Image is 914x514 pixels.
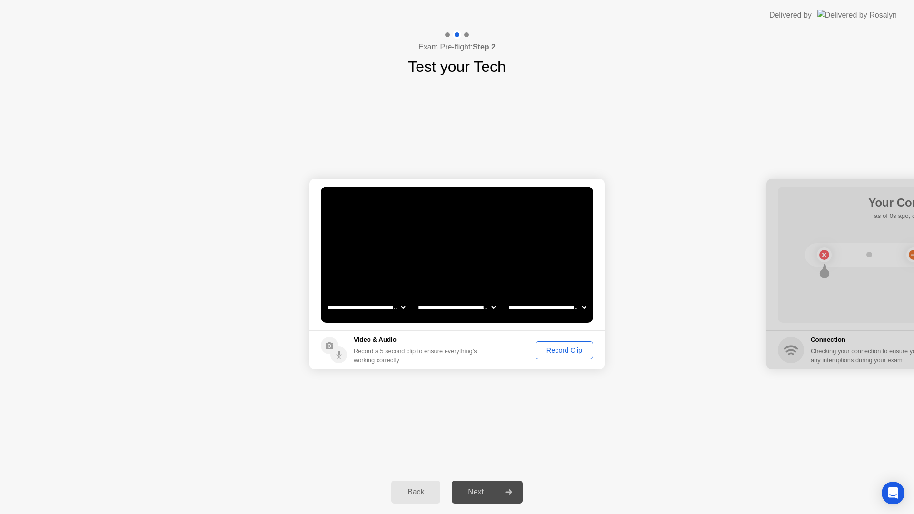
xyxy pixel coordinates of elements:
div: Next [455,488,497,496]
button: Record Clip [536,341,593,359]
h4: Exam Pre-flight: [418,41,496,53]
h5: Video & Audio [354,335,481,345]
div: Record Clip [539,346,590,354]
h1: Test your Tech [408,55,506,78]
div: Back [394,488,437,496]
button: Back [391,481,440,504]
select: Available microphones [507,298,588,317]
button: Next [452,481,523,504]
div: Open Intercom Messenger [882,482,904,504]
select: Available cameras [326,298,407,317]
div: Record a 5 second clip to ensure everything’s working correctly [354,346,481,365]
select: Available speakers [416,298,497,317]
img: Delivered by Rosalyn [817,10,897,20]
div: Delivered by [769,10,812,21]
b: Step 2 [473,43,496,51]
